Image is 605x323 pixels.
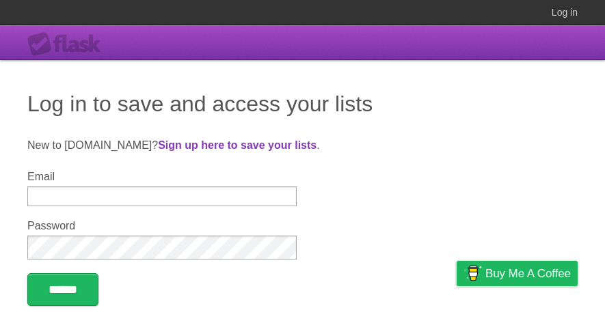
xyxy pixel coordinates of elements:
label: Email [27,171,297,183]
p: New to [DOMAIN_NAME]? . [27,137,578,154]
a: Sign up here to save your lists [158,139,317,151]
h1: Log in to save and access your lists [27,87,578,120]
label: Password [27,220,297,232]
img: Buy me a coffee [463,262,482,285]
div: Flask [27,32,109,57]
a: Buy me a coffee [457,261,578,286]
span: Buy me a coffee [485,262,571,285]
